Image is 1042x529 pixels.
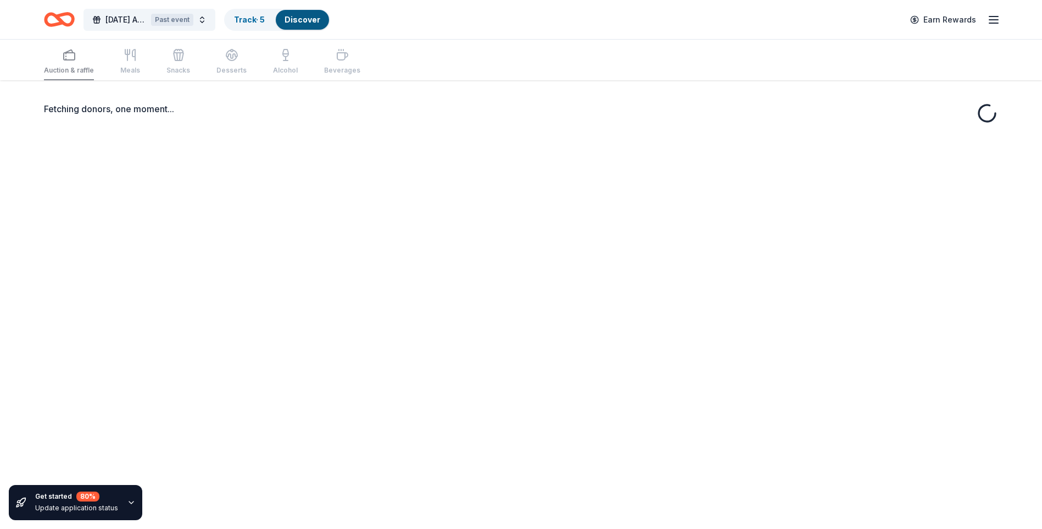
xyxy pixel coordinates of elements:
[44,7,75,32] a: Home
[904,10,983,30] a: Earn Rewards
[76,492,99,502] div: 80 %
[105,13,147,26] span: [DATE] Auction
[285,15,320,24] a: Discover
[44,102,998,115] div: Fetching donors, one moment...
[83,9,215,31] button: [DATE] AuctionPast event
[35,504,118,513] div: Update application status
[151,14,193,26] div: Past event
[35,492,118,502] div: Get started
[234,15,265,24] a: Track· 5
[224,9,330,31] button: Track· 5Discover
